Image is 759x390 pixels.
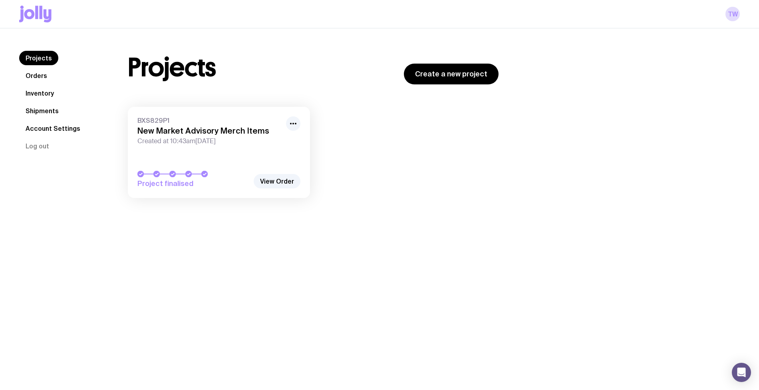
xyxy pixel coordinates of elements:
a: Projects [19,51,58,65]
a: TW [725,7,740,21]
a: Inventory [19,86,60,100]
a: Account Settings [19,121,87,136]
span: BXS829P1 [137,116,281,124]
a: View Order [254,174,300,188]
a: BXS829P1New Market Advisory Merch ItemsCreated at 10:43am[DATE]Project finalised [128,107,310,198]
a: Shipments [19,104,65,118]
a: Orders [19,68,54,83]
span: Project finalised [137,179,249,188]
h3: New Market Advisory Merch Items [137,126,281,136]
div: Open Intercom Messenger [732,363,751,382]
a: Create a new project [404,64,499,84]
h1: Projects [128,55,216,80]
span: Created at 10:43am[DATE] [137,137,281,145]
button: Log out [19,139,56,153]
